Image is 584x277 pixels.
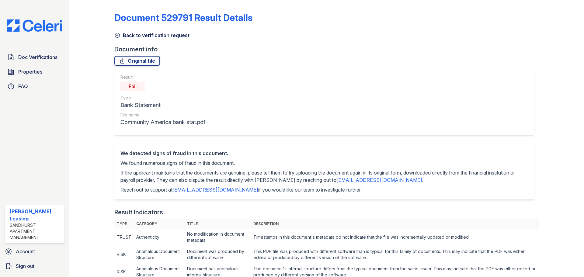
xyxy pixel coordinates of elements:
[114,12,252,23] a: Document 529791 Result Details
[114,56,160,66] a: Original file
[120,118,205,126] div: Community America bank stat.pdf
[10,208,62,222] div: [PERSON_NAME] Leasing
[18,83,28,90] span: FAQ
[120,74,205,80] div: Result
[120,112,205,118] div: File name
[120,186,528,193] p: Reach out to support at if you would like our team to investigate further.
[114,208,163,216] div: Result Indicators
[114,45,539,54] div: Document info
[16,248,35,255] span: Account
[5,80,64,92] a: FAQ
[114,32,189,39] a: Back to verification request
[120,95,205,101] div: Type
[18,54,57,61] span: Doc Verifications
[2,245,67,258] a: Account
[114,246,134,263] td: RISK
[114,229,134,246] td: TRUST
[18,68,42,75] span: Properties
[134,246,185,263] td: Anomalous Document Structure
[120,169,528,184] p: If the applicant maintains that the documents are genuine, please tell them to try uploading the ...
[134,219,185,229] th: Category
[185,246,251,263] td: Document was produced by different software
[134,229,185,246] td: Authenticity
[251,246,539,263] td: This PDF file was produced with different software than is typical for this family of documents. ...
[251,219,539,229] th: Description
[5,51,64,63] a: Doc Verifications
[185,229,251,246] td: No modification in document metadata
[10,222,62,241] div: Sandhurst Apartment Management
[2,19,67,32] img: CE_Logo_Blue-a8612792a0a2168367f1c8372b55b34899dd931a85d93a1a3d3e32e68fde9ad4.png
[120,159,528,167] p: We found numerous signs of fraud in this document.
[2,260,67,272] a: Sign out
[16,262,34,270] span: Sign out
[120,101,205,109] div: Bank Statement
[251,229,539,246] td: Timestamps in this document's metadata do not indicate that the file was incrementally updated or...
[120,150,528,157] div: We detected signs of fraud in this document.
[336,177,422,183] a: [EMAIL_ADDRESS][DOMAIN_NAME]
[114,219,134,229] th: Type
[5,66,64,78] a: Properties
[185,219,251,229] th: Title
[422,177,423,183] span: .
[120,81,145,91] div: Fail
[172,187,258,193] a: [EMAIL_ADDRESS][DOMAIN_NAME]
